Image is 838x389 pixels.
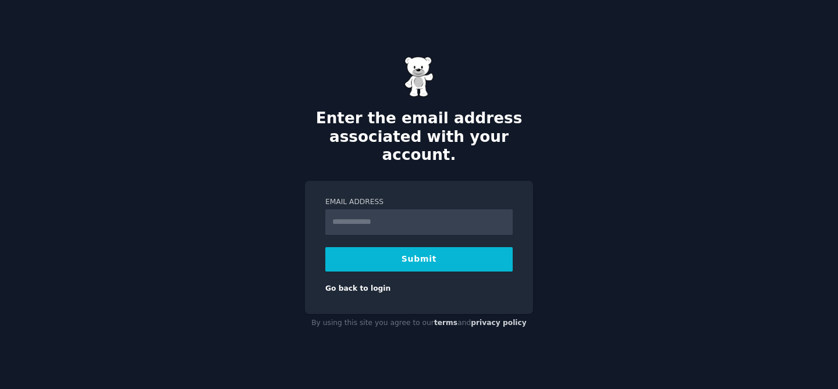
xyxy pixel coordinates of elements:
[305,109,533,165] h2: Enter the email address associated with your account.
[434,319,457,327] a: terms
[325,247,513,272] button: Submit
[325,284,390,292] a: Go back to login
[305,314,533,333] div: By using this site you agree to our and
[471,319,527,327] a: privacy policy
[404,56,434,97] img: Gummy Bear
[325,197,513,208] label: Email Address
